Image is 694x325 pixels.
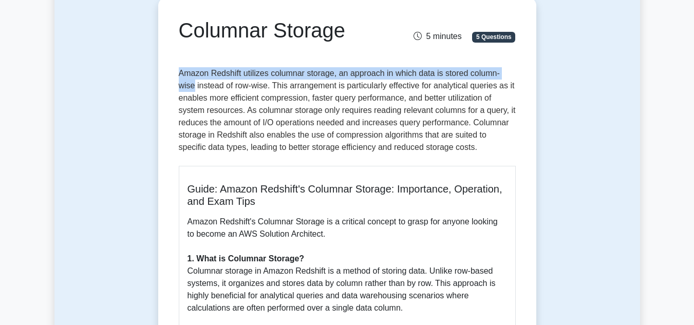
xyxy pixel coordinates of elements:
span: 5 minutes [414,32,461,41]
h5: Guide: Amazon Redshift's Columnar Storage: Importance, Operation, and Exam Tips [187,183,507,207]
h1: Columnar Storage [179,18,399,43]
span: 5 Questions [472,32,515,42]
p: Amazon Redshift utilizes columnar storage, an approach in which data is stored column-wise instea... [179,67,516,158]
b: 1. What is Columnar Storage? [187,254,305,263]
